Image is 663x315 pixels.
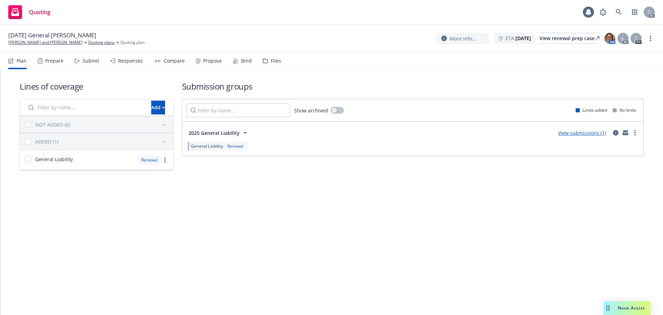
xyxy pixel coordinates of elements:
[631,129,639,137] a: more
[596,5,610,19] a: Report a Bug
[539,33,599,44] a: View renewal prep case
[613,107,636,113] div: No limits
[45,58,64,64] div: Prepare
[8,31,96,39] span: [DATE] General [PERSON_NAME]
[294,107,328,114] span: Show archived
[83,58,99,64] div: Submit
[271,58,281,64] div: Files
[646,34,655,43] a: more
[241,58,252,64] div: Bind
[191,143,223,149] span: General Liability
[35,121,70,128] div: NOT ADDED (0)
[226,143,245,149] div: Renewal
[20,81,174,92] h1: Lines of coverage
[618,305,645,311] span: Nova Assist
[203,58,222,64] div: Propose
[622,35,624,42] span: L
[516,35,531,41] strong: [DATE]
[88,39,115,46] a: Quoting plans
[120,39,145,46] span: Quoting plan
[29,9,50,15] span: Quoting
[189,129,240,137] span: 2025 General Liability
[186,126,251,140] button: 2025 General Liability
[182,81,644,92] h1: Submission groups
[151,101,165,114] button: Add
[621,129,630,137] a: mail
[35,136,169,147] button: ADDED (1)
[186,103,290,117] input: Filter by name...
[628,5,642,19] a: Switch app
[604,301,612,315] div: Drag to move
[604,33,615,44] img: photo
[612,5,626,19] a: Search
[24,101,147,114] input: Filter by name...
[164,58,185,64] div: Compare
[118,58,143,64] div: Responses
[35,156,73,163] span: General Liability
[6,2,53,22] a: Quoting
[151,101,165,114] div: Add
[604,301,651,315] button: Nova Assist
[17,58,27,64] div: Plan
[506,35,531,42] span: ETA :
[450,35,476,42] span: More info...
[576,107,607,113] div: Limits added
[161,156,169,164] a: more
[436,33,489,44] button: More info...
[138,156,161,164] div: Renewal
[35,119,169,130] button: NOT ADDED (0)
[612,129,620,137] a: circleInformation
[558,130,606,136] a: View submissions (1)
[8,39,83,46] a: [PERSON_NAME] and [PERSON_NAME]
[35,138,58,145] div: ADDED (1)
